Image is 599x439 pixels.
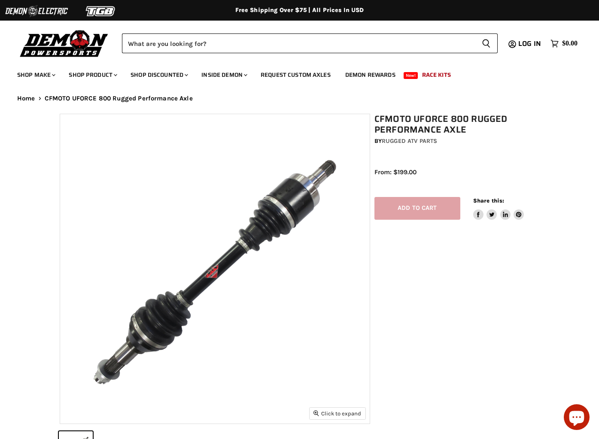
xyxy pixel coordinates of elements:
[546,37,582,50] a: $0.00
[374,168,417,176] span: From: $199.00
[339,66,402,84] a: Demon Rewards
[11,66,61,84] a: Shop Make
[313,410,361,417] span: Click to expand
[382,137,437,145] a: Rugged ATV Parts
[562,39,578,48] span: $0.00
[561,404,592,432] inbox-online-store-chat: Shopify online store chat
[17,28,111,58] img: Demon Powersports
[122,33,475,53] input: Search
[518,38,541,49] span: Log in
[473,197,524,220] aside: Share this:
[374,136,544,146] div: by
[195,66,252,84] a: Inside Demon
[17,95,35,102] a: Home
[62,66,122,84] a: Shop Product
[124,66,193,84] a: Shop Discounted
[310,408,365,419] button: Click to expand
[60,114,370,424] img: CFMOTO UFORCE 800 Rugged Performance Axle
[404,72,418,79] span: New!
[473,197,504,204] span: Share this:
[514,40,546,48] a: Log in
[374,114,544,135] h1: CFMOTO UFORCE 800 Rugged Performance Axle
[254,66,337,84] a: Request Custom Axles
[122,33,498,53] form: Product
[11,63,575,84] ul: Main menu
[475,33,498,53] button: Search
[69,3,133,19] img: TGB Logo 2
[45,95,193,102] span: CFMOTO UFORCE 800 Rugged Performance Axle
[416,66,457,84] a: Race Kits
[4,3,69,19] img: Demon Electric Logo 2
